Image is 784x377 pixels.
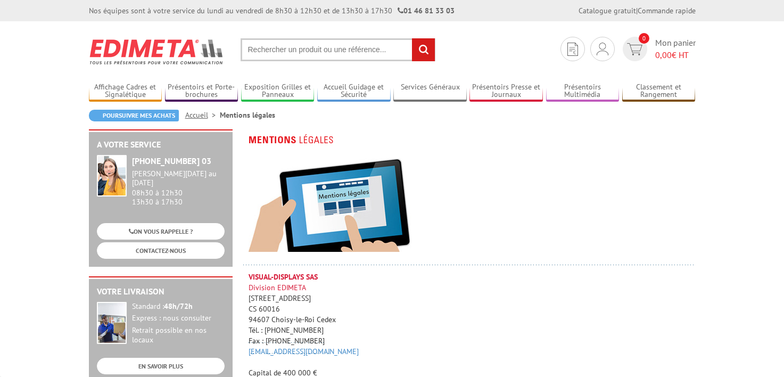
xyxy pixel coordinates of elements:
[97,302,127,344] img: widget-livraison.jpg
[249,158,411,252] img: mentions-legales.jpg
[185,110,220,120] a: Accueil
[220,110,275,120] li: Mentions légales
[249,325,330,360] span: Tél. : [PHONE_NUMBER] Fax : [PHONE_NUMBER]
[620,37,696,61] a: devis rapide 0 Mon panier 0,00€ HT
[655,37,696,61] span: Mon panier
[249,272,318,292] span: Division EDIMETA
[412,38,435,61] input: rechercher
[97,223,225,240] a: ON VOUS RAPPELLE ?
[165,83,238,100] a: Présentoirs et Porte-brochures
[132,314,225,323] div: Express : nous consulter
[97,140,225,150] h2: A votre service
[89,32,225,71] img: Edimeta
[249,129,336,147] img: mentions_legales.gif
[639,33,649,44] span: 0
[249,272,318,282] strong: VISUAL-DISPLAYS SAS
[89,5,455,16] div: Nos équipes sont à votre service du lundi au vendredi de 8h30 à 12h30 et de 13h30 à 17h30
[317,83,391,100] a: Accueil Guidage et Sécurité
[638,6,696,15] a: Commande rapide
[393,83,467,100] a: Services Généraux
[97,358,225,374] a: EN SAVOIR PLUS
[567,43,578,56] img: devis rapide
[597,43,608,55] img: devis rapide
[579,6,636,15] a: Catalogue gratuit
[622,83,696,100] a: Classement et Rangement
[97,242,225,259] a: CONTACTEZ-NOUS
[89,83,162,100] a: Affichage Cadres et Signalétique
[132,302,225,312] div: Standard :
[132,169,225,187] div: [PERSON_NAME][DATE] au [DATE]
[546,83,620,100] a: Présentoirs Multimédia
[164,301,193,311] strong: 48h/72h
[469,83,543,100] a: Présentoirs Presse et Journaux
[132,155,211,166] strong: [PHONE_NUMBER] 03
[249,347,359,356] a: [EMAIL_ADDRESS][DOMAIN_NAME]
[97,155,127,196] img: widget-service.jpg
[655,49,696,61] span: € HT
[241,83,315,100] a: Exposition Grilles et Panneaux
[132,169,225,206] div: 08h30 à 12h30 13h30 à 17h30
[655,50,672,60] span: 0,00
[132,326,225,345] div: Retrait possible en nos locaux
[89,110,179,121] a: Poursuivre mes achats
[97,287,225,297] h2: Votre livraison
[241,38,435,61] input: Rechercher un produit ou une référence...
[627,43,642,55] img: devis rapide
[579,5,696,16] div: |
[398,6,455,15] strong: 01 46 81 33 03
